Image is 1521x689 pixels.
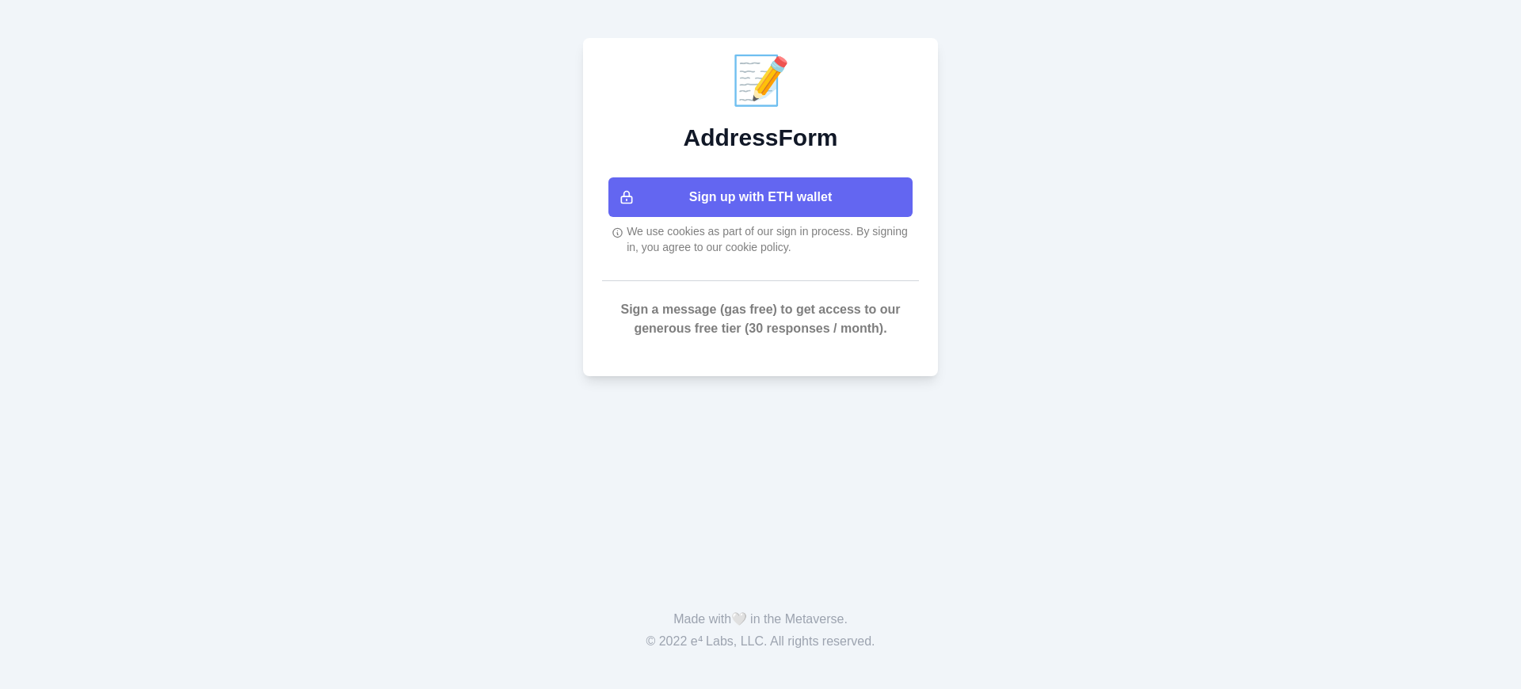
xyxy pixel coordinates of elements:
p: Sign a message (gas free) to get access to our generous free tier (30 responses / month). [602,300,919,338]
div: We use cookies as part of our sign in process. By signing in, you agree to our cookie policy. [602,223,919,255]
p: Made with in the Metaverse. [25,610,1496,629]
span: 🤍 [731,612,747,626]
div: 📝 [602,57,919,105]
button: Sign up with ETH wallet [608,177,913,217]
p: © 2022 e⁴ Labs, LLC. All rights reserved. [25,632,1496,651]
h2: AddressForm [602,124,919,152]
